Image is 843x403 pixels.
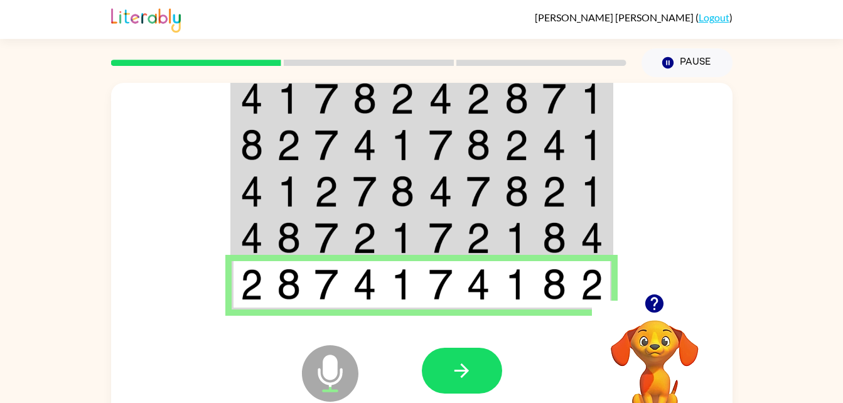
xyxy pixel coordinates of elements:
img: 8 [240,129,263,161]
img: 7 [429,222,453,254]
img: 7 [429,269,453,300]
img: 1 [277,176,301,207]
img: 8 [353,83,377,114]
img: 1 [390,222,414,254]
img: 2 [240,269,263,300]
img: 2 [581,269,603,300]
img: 7 [466,176,490,207]
img: Literably [111,5,181,33]
img: 4 [429,83,453,114]
img: 8 [542,269,566,300]
img: 1 [581,83,603,114]
a: Logout [699,11,729,23]
img: 4 [466,269,490,300]
img: 4 [542,129,566,161]
img: 7 [429,129,453,161]
img: 1 [390,269,414,300]
img: 8 [505,176,529,207]
img: 4 [240,176,263,207]
img: 4 [429,176,453,207]
img: 8 [466,129,490,161]
img: 8 [505,83,529,114]
img: 1 [277,83,301,114]
button: Pause [642,48,733,77]
img: 4 [240,222,263,254]
img: 2 [542,176,566,207]
img: 2 [466,222,490,254]
img: 8 [390,176,414,207]
img: 4 [353,129,377,161]
img: 1 [581,129,603,161]
img: 1 [505,269,529,300]
div: ( ) [535,11,733,23]
img: 7 [314,222,338,254]
img: 4 [240,83,263,114]
img: 8 [277,222,301,254]
img: 2 [314,176,338,207]
img: 4 [581,222,603,254]
img: 7 [542,83,566,114]
img: 2 [353,222,377,254]
img: 2 [505,129,529,161]
img: 7 [314,269,338,300]
img: 1 [390,129,414,161]
img: 7 [314,129,338,161]
img: 8 [277,269,301,300]
img: 8 [542,222,566,254]
img: 2 [390,83,414,114]
img: 7 [353,176,377,207]
img: 1 [581,176,603,207]
img: 2 [277,129,301,161]
img: 2 [466,83,490,114]
img: 4 [353,269,377,300]
span: [PERSON_NAME] [PERSON_NAME] [535,11,695,23]
img: 1 [505,222,529,254]
img: 7 [314,83,338,114]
